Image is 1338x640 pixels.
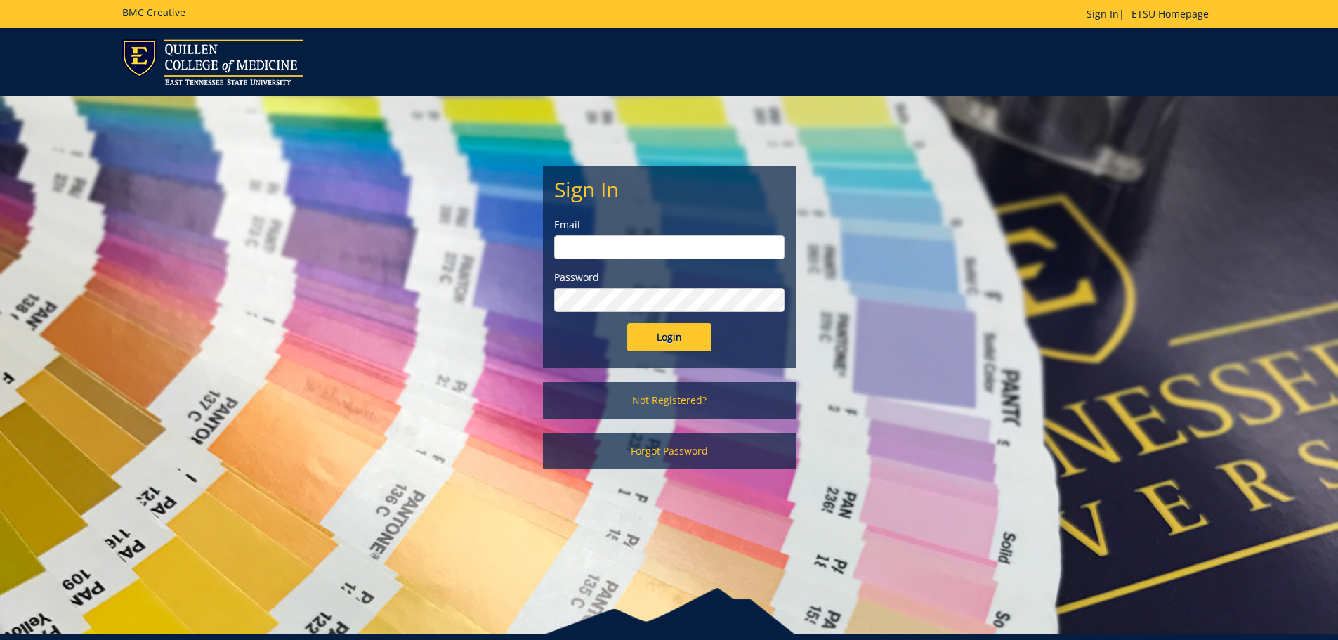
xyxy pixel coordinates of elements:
label: Email [554,218,785,232]
img: ETSU logo [122,39,303,85]
a: Forgot Password [543,433,796,469]
h5: BMC Creative [122,7,185,18]
a: Sign In [1087,7,1119,20]
input: Login [627,323,711,351]
p: | [1087,7,1216,21]
h2: Sign In [554,178,785,201]
a: Not Registered? [543,382,796,419]
label: Password [554,270,785,285]
a: ETSU Homepage [1124,7,1216,20]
